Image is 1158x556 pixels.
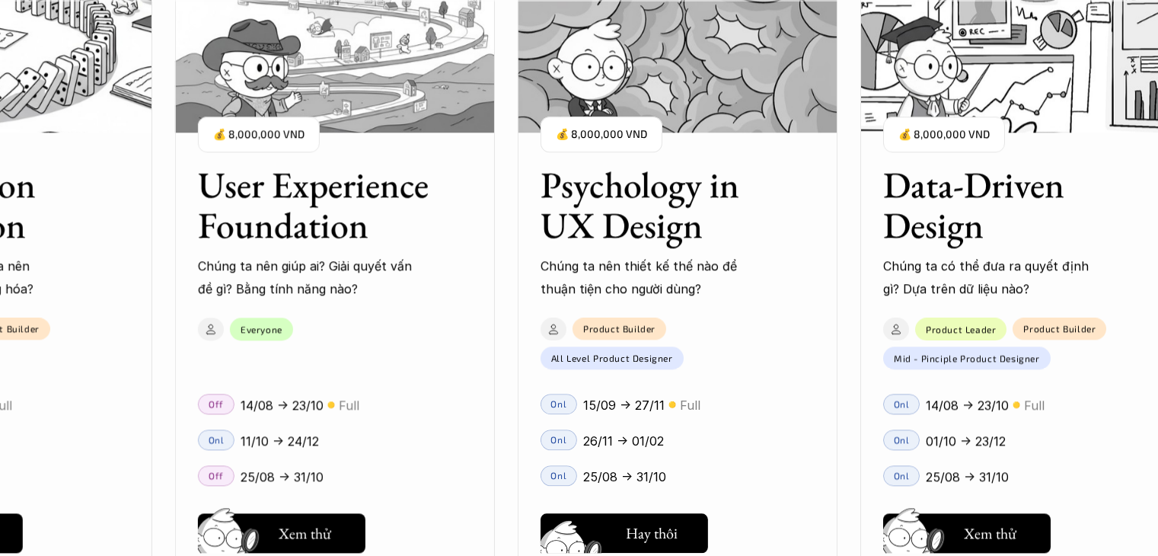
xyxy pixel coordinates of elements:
p: Onl [893,470,909,481]
p: 25/08 -> 31/10 [241,465,324,488]
p: 💰 8,000,000 VND [556,124,647,145]
p: 💰 8,000,000 VND [898,124,990,145]
a: Xem thử [883,507,1051,553]
p: Full [680,394,700,417]
button: Hay thôi [541,513,708,553]
p: 14/08 -> 23/10 [926,394,1009,417]
p: Full [339,394,359,417]
p: Onl [550,398,566,409]
h5: Xem thử [279,522,335,544]
p: Onl [893,398,909,409]
p: Onl [550,470,566,481]
p: 🟡 [668,399,676,411]
a: Xem thử [198,507,365,553]
p: Onl [208,434,224,445]
p: Product Builder [583,323,656,334]
p: 01/10 -> 23/12 [926,430,1006,452]
p: Off [209,398,224,409]
p: Chúng ta có thể đưa ra quyết định gì? Dựa trên dữ liệu nào? [883,254,1104,301]
h3: Data-Driven Design [883,165,1119,245]
p: Product Leader [926,324,996,334]
h5: Hay thôi [626,522,678,544]
p: 25/08 -> 31/10 [926,465,1009,488]
p: Product Builder [1023,323,1096,334]
p: Onl [550,434,566,445]
p: 26/11 -> 01/02 [583,430,664,452]
p: 15/09 -> 27/11 [583,394,665,417]
p: 11/10 -> 24/12 [241,430,319,452]
p: 25/08 -> 31/10 [583,465,666,488]
p: Chúng ta nên giúp ai? Giải quyết vấn đề gì? Bằng tính năng nào? [198,254,419,301]
p: 🟡 [1013,399,1020,411]
p: Chúng ta nên thiết kế thế nào để thuận tiện cho người dùng? [541,254,761,301]
h3: Psychology in UX Design [541,165,777,245]
h3: User Experience Foundation [198,165,434,245]
p: 🟡 [327,399,335,411]
p: 14/08 -> 23/10 [241,394,324,417]
h5: Xem thử [964,522,1020,544]
p: Off [209,470,224,481]
button: Xem thử [883,513,1051,553]
button: Xem thử [198,513,365,553]
p: All Level Product Designer [551,353,673,363]
p: Full [1024,394,1045,417]
p: Onl [893,434,909,445]
p: Mid - Pinciple Product Designer [894,353,1040,363]
p: 💰 8,000,000 VND [213,124,305,145]
a: Hay thôi [541,507,708,553]
p: Everyone [241,324,282,334]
